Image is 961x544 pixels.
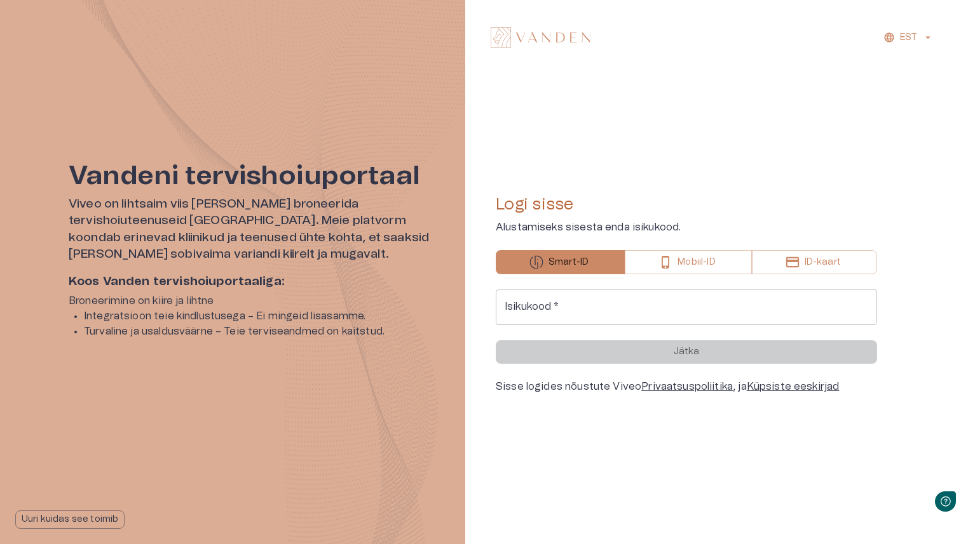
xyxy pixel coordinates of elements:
[491,27,590,48] img: Vanden logo
[805,256,841,269] p: ID-kaart
[496,220,877,235] p: Alustamiseks sisesta enda isikukood.
[15,510,125,529] button: Uuri kuidas see toimib
[496,250,625,274] button: Smart-ID
[22,513,118,526] p: Uuri kuidas see toimib
[625,250,751,274] button: Mobiil-ID
[496,379,877,394] div: Sisse logides nõustute Viveo , ja
[747,381,840,392] a: Küpsiste eeskirjad
[862,486,961,522] iframe: Help widget launcher
[900,31,917,44] p: EST
[678,256,715,269] p: Mobiil-ID
[641,381,733,392] a: Privaatsuspoliitika
[882,29,936,47] button: EST
[496,194,877,215] h4: Logi sisse
[752,250,877,274] button: ID-kaart
[549,256,589,269] p: Smart-ID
